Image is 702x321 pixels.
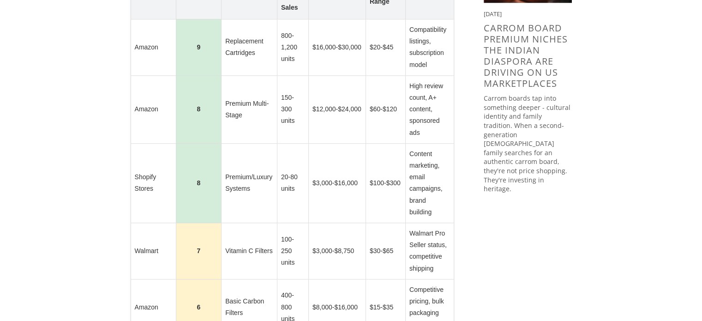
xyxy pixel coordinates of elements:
[277,75,308,143] td: 150-300 units
[308,223,366,279] td: $3,000-$8,750
[176,223,221,279] td: Medium opportunity score
[308,19,366,75] td: $16,000-$30,000
[277,223,308,279] td: 100-250 units
[131,19,176,75] td: Amazon
[484,22,568,90] a: Carrom Board Premium Niches the Indian Diaspora are driving on US Marketplaces
[277,19,308,75] td: 800-1,200 units
[176,143,221,223] td: High opportunity score
[484,10,502,18] time: [DATE]
[308,75,366,143] td: $12,000-$24,000
[366,143,405,223] td: $100-$300
[405,75,454,143] td: High review count, A+ content, sponsored ads
[405,223,454,279] td: Walmart Pro Seller status, competitive shipping
[484,94,572,194] p: Carrom boards tap into something deeper - cultural identity and family tradition. When a second-g...
[277,143,308,223] td: 20-80 units
[222,19,277,75] td: Replacement Cartridges
[131,223,176,279] td: Walmart
[222,75,277,143] td: Premium Multi-Stage
[222,223,277,279] td: Vitamin C Filters
[176,75,221,143] td: High opportunity score
[366,223,405,279] td: $30-$65
[366,19,405,75] td: $20-$45
[222,143,277,223] td: Premium/Luxury Systems
[405,19,454,75] td: Compatibility listings, subscription model
[405,143,454,223] td: Content marketing, email campaigns, brand building
[366,75,405,143] td: $60-$120
[308,143,366,223] td: $3,000-$16,000
[131,143,176,223] td: Shopify Stores
[131,75,176,143] td: Amazon
[176,19,221,75] td: High opportunity score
